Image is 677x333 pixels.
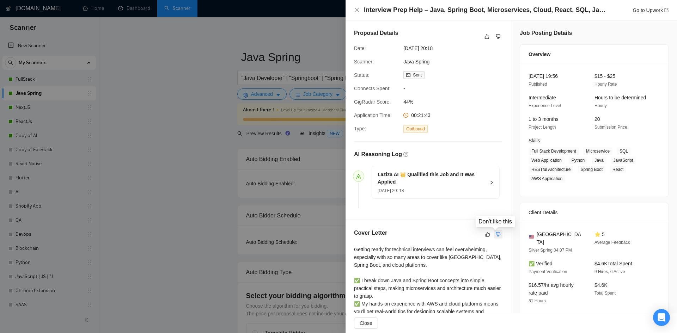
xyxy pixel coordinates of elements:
span: Java [592,156,606,164]
h5: AI Reasoning Log [354,150,402,159]
span: right [489,180,494,185]
span: dislike [496,34,501,39]
span: Published [529,82,547,87]
span: RESTful Architecture [529,166,573,173]
span: Java Spring [403,58,509,66]
span: Outbound [403,125,428,133]
span: 9 Hires, 6 Active [594,269,625,274]
span: Skills [529,138,540,143]
span: [DATE] 20:18 [403,44,509,52]
button: like [483,32,491,41]
span: [DATE] 20: 18 [378,188,404,193]
span: clock-circle [403,113,408,118]
button: dislike [494,32,502,41]
h5: Proposal Details [354,29,398,37]
span: JavaScript [611,156,636,164]
span: [DATE] 19:56 [529,73,558,79]
span: question-circle [403,152,408,157]
span: Hourly Rate [594,82,617,87]
span: like [484,34,489,39]
span: send [356,174,361,179]
span: 00:21:43 [411,112,431,118]
span: $4.6K Total Spent [594,261,632,266]
div: Don't like this [478,218,512,225]
span: Experience Level [529,103,561,108]
span: Application Time: [354,112,392,118]
span: 20 [594,116,600,122]
span: close [354,7,360,13]
span: Status: [354,72,370,78]
span: Hours to be determined [594,95,646,100]
h4: Interview Prep Help – Java, Spring Boot, Microservices, Cloud, React, SQL, JavaScript [364,6,607,14]
button: dislike [494,230,502,239]
img: 🇺🇸 [529,234,534,239]
span: GigRadar Score: [354,99,391,105]
span: Connects Spent: [354,86,391,91]
span: 44% [403,98,509,106]
span: 1 to 3 months [529,116,559,122]
span: Spring Boot [578,166,605,173]
span: export [664,8,669,12]
span: Microservice [583,147,612,155]
span: ⭐ 5 [594,232,605,237]
span: Overview [529,50,550,58]
span: 81 Hours [529,298,546,303]
a: Go to Upworkexport [633,7,669,13]
h5: Job Posting Details [520,29,572,37]
span: Payment Verification [529,269,567,274]
span: $4.6K [594,282,608,288]
span: Intermediate [529,95,556,100]
span: Hourly [594,103,607,108]
button: like [483,230,492,239]
h5: Cover Letter [354,229,387,237]
span: [GEOGRAPHIC_DATA] [537,230,583,246]
button: Close [354,317,378,329]
button: Close [354,7,360,13]
div: Open Intercom Messenger [653,309,670,326]
span: Project Length [529,125,556,130]
span: Total Spent [594,291,616,296]
span: - [403,85,509,92]
span: dislike [496,232,501,237]
span: Type: [354,126,366,131]
div: Client Details [529,203,660,222]
span: Average Feedback [594,240,630,245]
span: Scanner: [354,59,374,64]
span: Close [360,319,372,327]
span: mail [406,73,410,77]
span: Date: [354,45,366,51]
span: Web Application [529,156,565,164]
span: Submission Price [594,125,627,130]
span: React [610,166,626,173]
span: AWS Application [529,175,565,183]
span: Python [569,156,587,164]
span: like [485,232,490,237]
span: ✅ Verified [529,261,553,266]
span: $16.57/hr avg hourly rate paid [529,282,574,296]
span: SQL [617,147,631,155]
span: $15 - $25 [594,73,615,79]
span: Full Stack Development [529,147,579,155]
span: Silver Spring 04:07 PM [529,248,572,253]
h5: Laziza AI 👑 Qualified this Job and It Was Applied [378,171,485,186]
span: Sent [413,73,422,78]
